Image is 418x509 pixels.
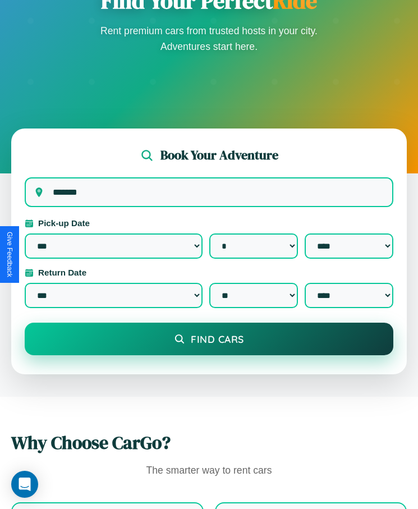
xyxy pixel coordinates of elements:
label: Return Date [25,268,393,277]
label: Pick-up Date [25,218,393,228]
p: The smarter way to rent cars [11,462,407,480]
h2: Why Choose CarGo? [11,430,407,455]
p: Rent premium cars from trusted hosts in your city. Adventures start here. [97,23,321,54]
button: Find Cars [25,323,393,355]
div: Open Intercom Messenger [11,471,38,498]
div: Give Feedback [6,232,13,277]
h2: Book Your Adventure [160,146,278,164]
